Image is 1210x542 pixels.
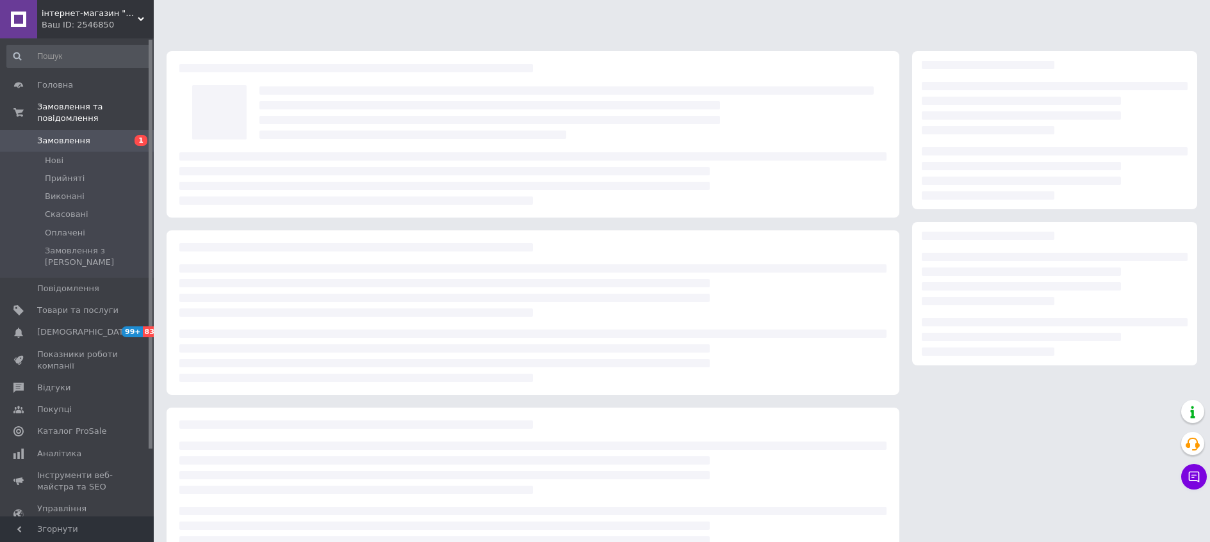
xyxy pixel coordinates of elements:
[45,155,63,166] span: Нові
[135,135,147,146] span: 1
[45,227,85,239] span: Оплачені
[37,426,106,437] span: Каталог ProSale
[37,404,72,415] span: Покупці
[37,283,99,294] span: Повідомлення
[37,382,70,394] span: Відгуки
[42,8,138,19] span: інтернет-магазин "тріА"
[37,448,81,459] span: Аналітика
[122,326,143,337] span: 99+
[37,135,90,147] span: Замовлення
[45,173,85,184] span: Прийняті
[37,305,119,316] span: Товари та послуги
[37,79,73,91] span: Головна
[37,101,154,124] span: Замовлення та повідомлення
[6,45,151,68] input: Пошук
[37,503,119,526] span: Управління сайтом
[37,470,119,493] span: Інструменти веб-майстра та SEO
[45,191,85,202] span: Виконані
[1181,464,1207,490] button: Чат з покупцем
[37,326,132,338] span: [DEMOGRAPHIC_DATA]
[37,349,119,372] span: Показники роботи компанії
[45,209,88,220] span: Скасовані
[42,19,154,31] div: Ваш ID: 2546850
[45,245,149,268] span: Замовлення з [PERSON_NAME]
[143,326,158,337] span: 83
